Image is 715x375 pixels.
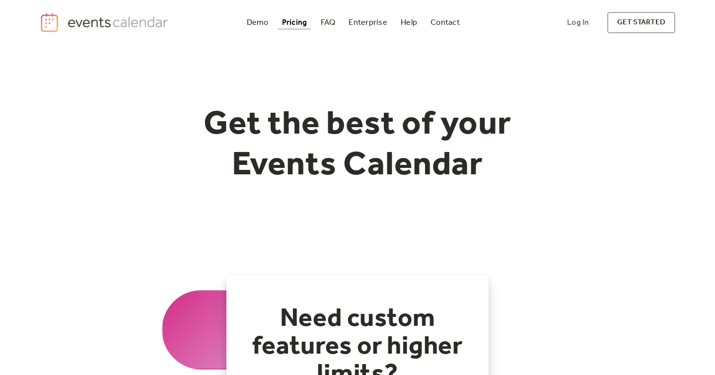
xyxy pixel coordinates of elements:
[427,16,464,29] a: Contact
[282,20,307,25] div: Pricing
[321,20,336,25] div: FAQ
[345,16,391,29] a: Enterprise
[278,16,311,29] a: Pricing
[401,20,417,25] div: Help
[397,16,421,29] a: Help
[607,12,675,33] a: get started
[247,20,269,25] div: Demo
[317,16,340,29] a: FAQ
[430,20,460,25] div: Contact
[557,12,599,33] a: Log In
[243,16,273,29] a: Demo
[167,105,548,186] h1: Get the best of your Events Calendar
[349,20,387,25] div: Enterprise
